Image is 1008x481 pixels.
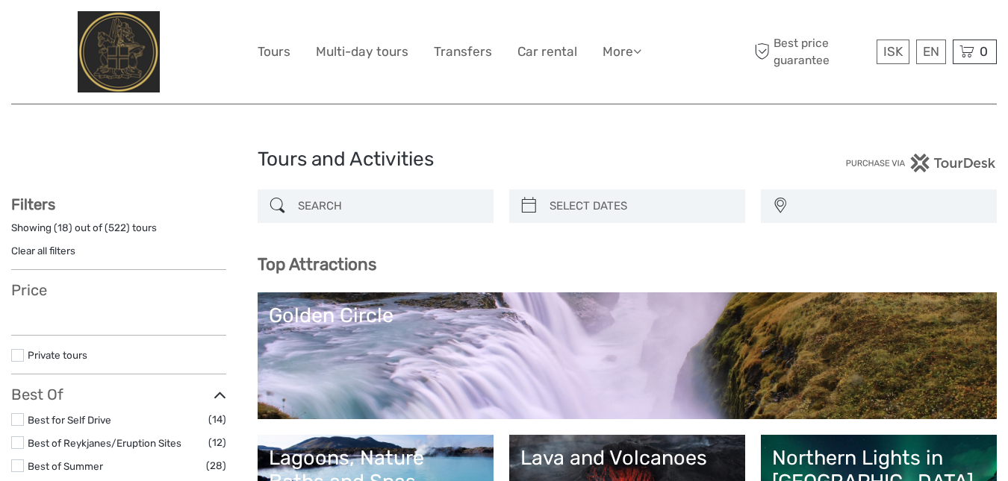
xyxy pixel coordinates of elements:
div: EN [916,40,946,64]
input: SELECT DATES [544,193,738,219]
a: Best of Summer [28,460,103,472]
h3: Best Of [11,386,226,403]
span: (14) [208,411,226,428]
a: Car rental [517,41,577,63]
span: Best price guarantee [750,35,873,68]
a: Clear all filters [11,245,75,257]
a: Private tours [28,349,87,361]
span: 0 [977,44,990,59]
div: Golden Circle [269,304,986,327]
strong: Filters [11,195,55,213]
a: Golden Circle [269,304,986,408]
a: Best of Reykjanes/Eruption Sites [28,437,181,449]
a: Transfers [434,41,492,63]
img: City Center Hotel [78,11,161,92]
div: Showing ( ) out of ( ) tours [11,221,226,244]
div: Lava and Volcanoes [520,446,734,470]
span: (12) [208,434,226,451]
a: Multi-day tours [316,41,408,63]
a: More [603,41,641,63]
label: 18 [57,221,69,235]
span: ISK [883,44,903,59]
img: PurchaseViaTourDesk.png [845,154,997,172]
a: Best for Self Drive [28,414,111,426]
span: (28) [206,457,226,474]
h1: Tours and Activities [258,148,750,172]
input: SEARCH [292,193,486,219]
a: Tours [258,41,290,63]
h3: Price [11,281,226,299]
label: 522 [108,221,126,235]
b: Top Attractions [258,254,376,274]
